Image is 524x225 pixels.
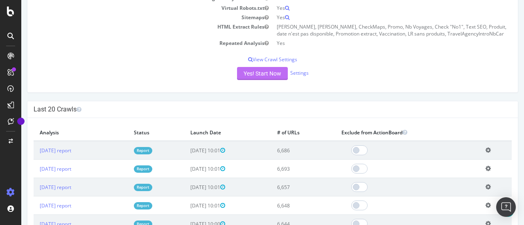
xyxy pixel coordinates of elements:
a: [DATE] report [18,184,50,191]
a: [DATE] report [18,147,50,154]
a: Report [113,184,131,191]
th: Launch Date [163,124,250,141]
td: Yes [251,3,490,13]
td: Sitemaps [12,13,251,22]
td: HTML Extract Rules [12,22,251,38]
p: View Crawl Settings [12,56,490,63]
th: Analysis [12,124,106,141]
span: [DATE] 10:01 [169,184,204,191]
td: Yes [251,13,490,22]
a: Report [113,165,131,172]
span: [DATE] 10:01 [169,165,204,172]
td: Yes [251,38,490,48]
th: Status [106,124,163,141]
td: Virtual Robots.txt [12,3,251,13]
span: [DATE] 10:01 [169,147,204,154]
span: [DATE] 10:01 [169,202,204,209]
td: 6,693 [250,160,314,178]
div: Open Intercom Messenger [496,197,516,217]
a: Report [113,147,131,154]
h4: Last 20 Crawls [12,105,490,114]
td: Repeated Analysis [12,38,251,48]
a: [DATE] report [18,165,50,172]
th: Exclude from ActionBoard [314,124,458,141]
td: 6,648 [250,196,314,215]
a: Report [113,202,131,209]
th: # of URLs [250,124,314,141]
td: 6,657 [250,178,314,196]
td: [PERSON_NAME], [PERSON_NAME], CheckMaps, Promo, Nb Voyages, Check "No1", Text SEO, Produit, date ... [251,22,490,38]
div: Tooltip anchor [17,118,25,125]
a: Settings [269,70,287,77]
button: Yes! Start Now [216,67,267,80]
a: [DATE] report [18,202,50,209]
td: 6,686 [250,141,314,160]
